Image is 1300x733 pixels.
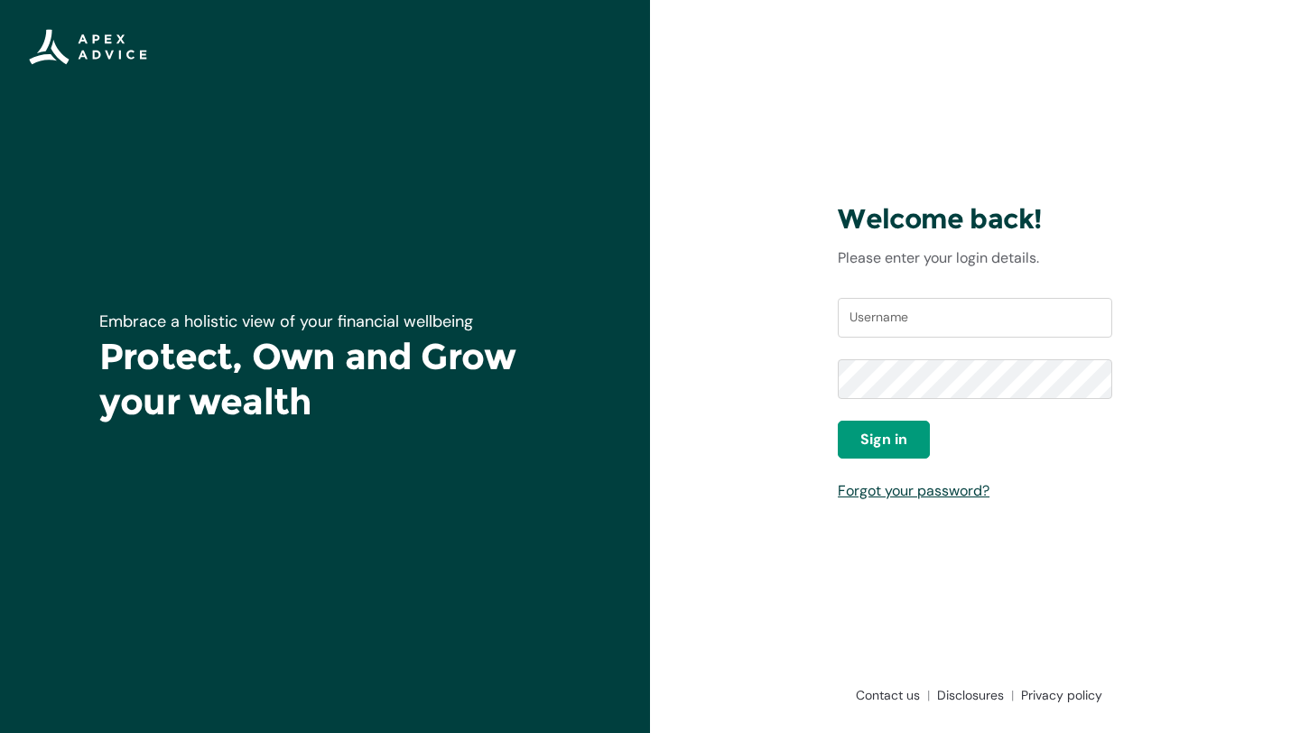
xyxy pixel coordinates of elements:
[849,686,930,704] a: Contact us
[930,686,1014,704] a: Disclosures
[838,202,1112,237] h3: Welcome back!
[838,247,1112,269] p: Please enter your login details.
[838,298,1112,338] input: Username
[860,429,907,450] span: Sign in
[838,421,930,459] button: Sign in
[99,334,551,424] h1: Protect, Own and Grow your wealth
[99,311,473,332] span: Embrace a holistic view of your financial wellbeing
[1014,686,1102,704] a: Privacy policy
[838,481,989,500] a: Forgot your password?
[29,29,147,65] img: Apex Advice Group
